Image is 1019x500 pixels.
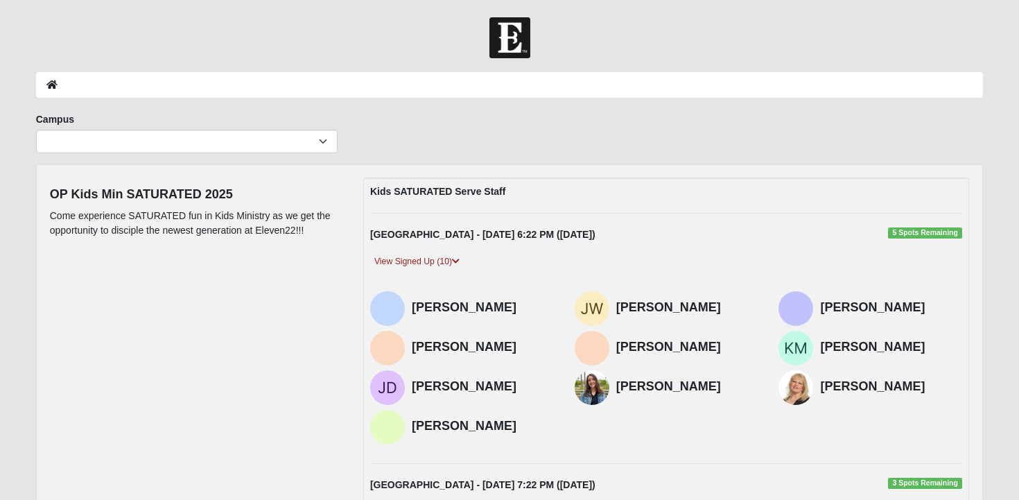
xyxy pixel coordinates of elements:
[575,370,609,405] img: Callie Wells
[370,479,595,490] strong: [GEOGRAPHIC_DATA] - [DATE] 7:22 PM ([DATE])
[778,331,813,365] img: Kelly Masteller
[575,331,609,365] img: Amanda Zelko
[820,379,962,395] h4: [PERSON_NAME]
[370,255,464,269] a: View Signed Up (10)
[36,112,74,126] label: Campus
[820,300,962,316] h4: [PERSON_NAME]
[50,209,342,238] p: Come experience SATURATED fun in Kids Ministry as we get the opportunity to disciple the newest g...
[370,331,405,365] img: Stephanie Ellis
[370,410,405,445] img: Morgan Norman
[778,291,813,326] img: Heather Sanders
[616,340,758,355] h4: [PERSON_NAME]
[412,379,554,395] h4: [PERSON_NAME]
[778,370,813,405] img: Sherrie Vanek
[370,370,405,405] img: Jon Duncil
[50,187,342,202] h4: OP Kids Min SATURATED 2025
[820,340,962,355] h4: [PERSON_NAME]
[412,340,554,355] h4: [PERSON_NAME]
[616,379,758,395] h4: [PERSON_NAME]
[575,291,609,326] img: Jennifer Wiard
[370,186,506,197] strong: Kids SATURATED Serve Staff
[370,291,405,326] img: Nonna Cottelli
[616,300,758,316] h4: [PERSON_NAME]
[412,419,554,434] h4: [PERSON_NAME]
[888,478,962,489] span: 3 Spots Remaining
[489,17,530,58] img: Church of Eleven22 Logo
[888,227,962,239] span: 5 Spots Remaining
[412,300,554,316] h4: [PERSON_NAME]
[370,229,595,240] strong: [GEOGRAPHIC_DATA] - [DATE] 6:22 PM ([DATE])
